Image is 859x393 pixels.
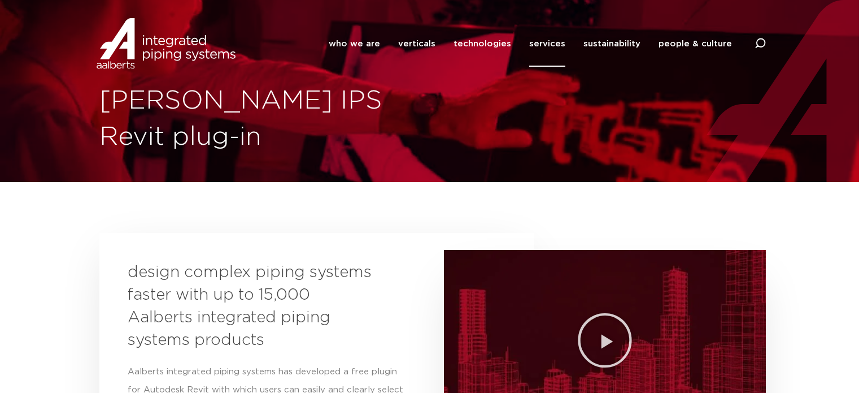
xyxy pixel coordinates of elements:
div: Play Video [577,312,633,369]
a: sustainability [583,21,640,67]
a: people & culture [659,21,732,67]
a: who we are [329,21,380,67]
nav: Menu [329,21,732,67]
a: technologies [454,21,511,67]
a: verticals [398,21,435,67]
a: services [529,21,565,67]
h3: design complex piping systems faster with up to 15,000 Aalberts integrated piping systems products [128,261,376,352]
h1: [PERSON_NAME] IPS Revit plug-in [99,83,424,156]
